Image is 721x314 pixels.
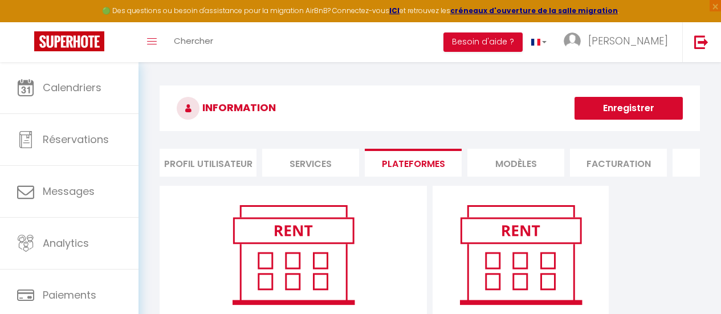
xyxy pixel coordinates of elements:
[555,22,682,62] a: ... [PERSON_NAME]
[43,236,89,250] span: Analytics
[588,34,668,48] span: [PERSON_NAME]
[365,149,462,177] li: Plateformes
[450,6,618,15] a: créneaux d'ouverture de la salle migration
[389,6,400,15] a: ICI
[165,22,222,62] a: Chercher
[160,149,256,177] li: Profil Utilisateur
[564,32,581,50] img: ...
[575,97,683,120] button: Enregistrer
[43,288,96,302] span: Paiements
[570,149,667,177] li: Facturation
[221,200,366,309] img: rent.png
[262,149,359,177] li: Services
[160,85,700,131] h3: INFORMATION
[43,132,109,146] span: Réservations
[43,184,95,198] span: Messages
[448,200,593,309] img: rent.png
[43,80,101,95] span: Calendriers
[34,31,104,51] img: Super Booking
[694,35,708,49] img: logout
[467,149,564,177] li: MODÈLES
[443,32,523,52] button: Besoin d'aide ?
[174,35,213,47] span: Chercher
